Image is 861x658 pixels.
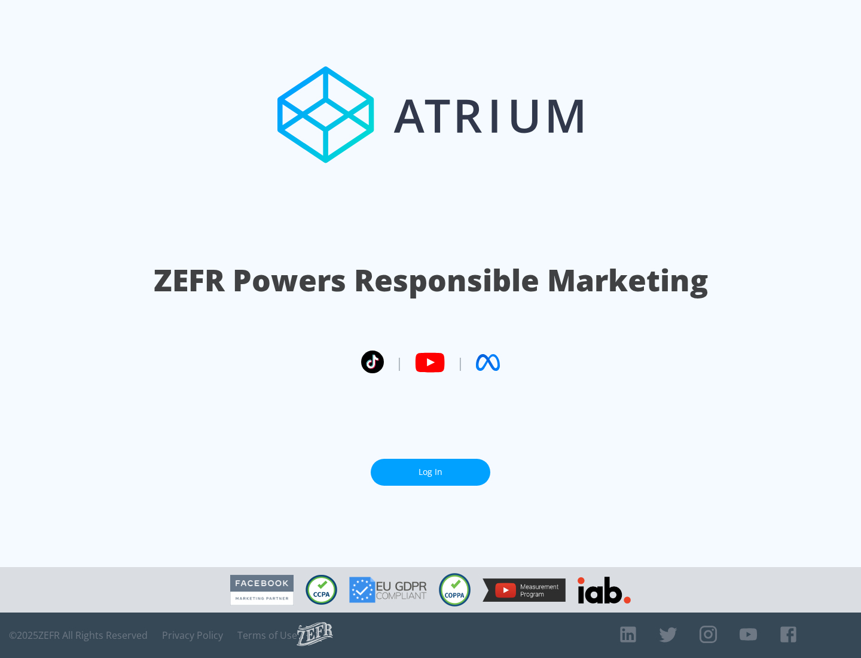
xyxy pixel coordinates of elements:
img: IAB [578,577,631,604]
span: © 2025 ZEFR All Rights Reserved [9,629,148,641]
img: GDPR Compliant [349,577,427,603]
img: COPPA Compliant [439,573,471,607]
a: Log In [371,459,490,486]
span: | [396,354,403,371]
a: Terms of Use [237,629,297,641]
img: YouTube Measurement Program [483,578,566,602]
span: | [457,354,464,371]
img: CCPA Compliant [306,575,337,605]
img: Facebook Marketing Partner [230,575,294,605]
a: Privacy Policy [162,629,223,641]
h1: ZEFR Powers Responsible Marketing [154,260,708,301]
